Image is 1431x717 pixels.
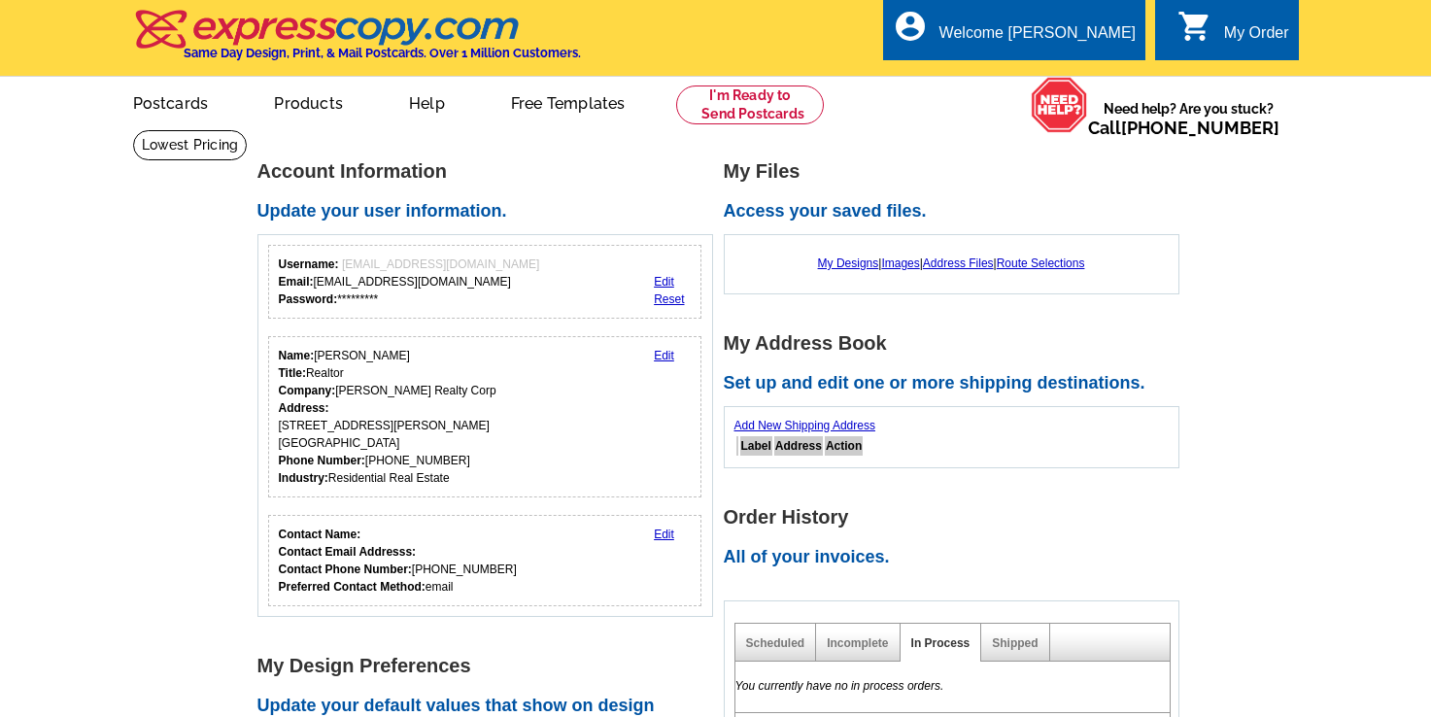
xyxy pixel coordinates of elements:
[654,292,684,306] a: Reset
[1177,21,1289,46] a: shopping_cart My Order
[268,336,702,497] div: Your personal details.
[654,528,674,541] a: Edit
[279,401,329,415] strong: Address:
[268,515,702,606] div: Who should we contact regarding order issues?
[378,79,476,124] a: Help
[654,275,674,289] a: Edit
[279,526,517,596] div: [PHONE_NUMBER] email
[279,454,365,467] strong: Phone Number:
[724,161,1190,182] h1: My Files
[257,201,724,222] h2: Update your user information.
[279,528,361,541] strong: Contact Name:
[724,373,1190,394] h2: Set up and edit one or more shipping destinations.
[939,24,1136,51] div: Welcome [PERSON_NAME]
[1224,24,1289,51] div: My Order
[740,436,772,456] th: Label
[724,333,1190,354] h1: My Address Book
[243,79,374,124] a: Products
[827,636,888,650] a: Incomplete
[279,257,339,271] strong: Username:
[279,563,412,576] strong: Contact Phone Number:
[480,79,657,124] a: Free Templates
[893,9,928,44] i: account_circle
[279,580,426,594] strong: Preferred Contact Method:
[992,636,1038,650] a: Shipped
[279,366,306,380] strong: Title:
[257,656,724,676] h1: My Design Preferences
[734,419,875,432] a: Add New Shipping Address
[184,46,581,60] h4: Same Day Design, Print, & Mail Postcards. Over 1 Million Customers.
[102,79,240,124] a: Postcards
[724,547,1190,568] h2: All of your invoices.
[133,23,581,60] a: Same Day Design, Print, & Mail Postcards. Over 1 Million Customers.
[279,275,314,289] strong: Email:
[1088,118,1279,138] span: Call
[923,256,994,270] a: Address Files
[724,201,1190,222] h2: Access your saved files.
[257,161,724,182] h1: Account Information
[881,256,919,270] a: Images
[774,436,823,456] th: Address
[279,347,496,487] div: [PERSON_NAME] Realtor [PERSON_NAME] Realty Corp [STREET_ADDRESS][PERSON_NAME] [GEOGRAPHIC_DATA] [...
[1121,118,1279,138] a: [PHONE_NUMBER]
[911,636,971,650] a: In Process
[342,257,539,271] span: [EMAIL_ADDRESS][DOMAIN_NAME]
[268,245,702,319] div: Your login information.
[1177,9,1212,44] i: shopping_cart
[279,384,336,397] strong: Company:
[279,292,338,306] strong: Password:
[997,256,1085,270] a: Route Selections
[746,636,805,650] a: Scheduled
[279,545,417,559] strong: Contact Email Addresss:
[1031,77,1088,133] img: help
[1088,99,1289,138] span: Need help? Are you stuck?
[735,679,944,693] em: You currently have no in process orders.
[825,436,863,456] th: Action
[279,349,315,362] strong: Name:
[818,256,879,270] a: My Designs
[279,471,328,485] strong: Industry:
[654,349,674,362] a: Edit
[734,245,1169,282] div: | | |
[724,507,1190,528] h1: Order History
